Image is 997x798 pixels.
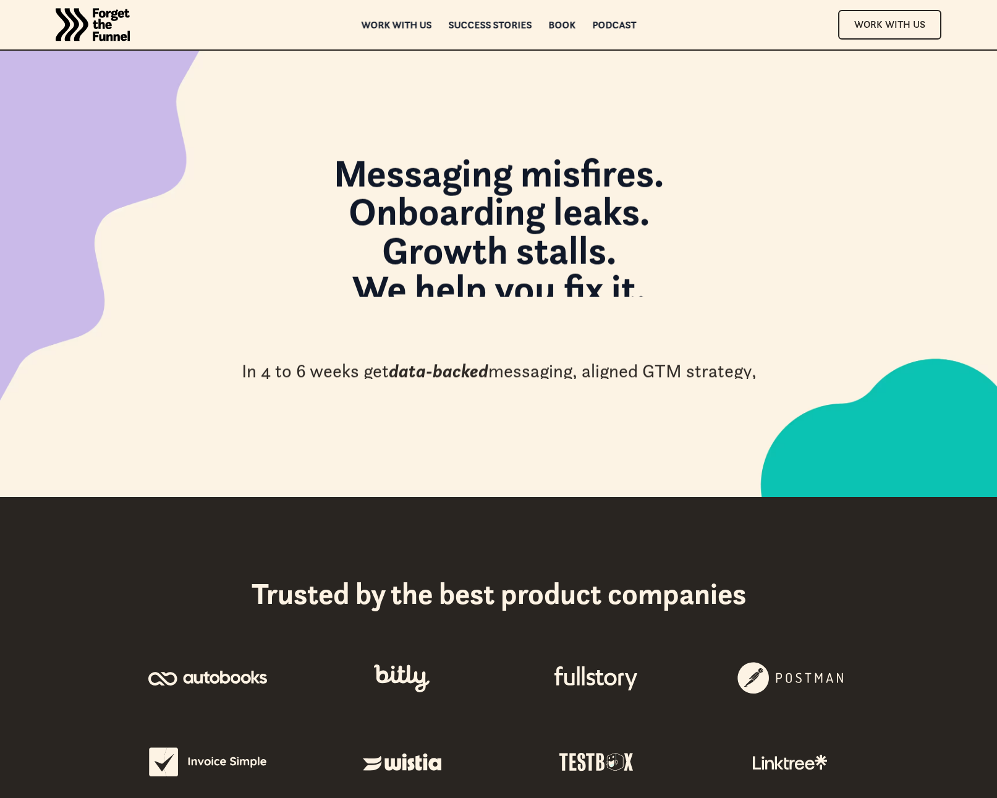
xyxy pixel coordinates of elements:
a: Work with us [361,20,431,29]
em: data-backed [388,359,488,382]
a: Book [548,20,575,29]
div: In 4 to 6 weeks get messaging, aligned GTM strategy, and a to move forward with confidence. [236,359,762,409]
h2: Trusted by the best product companies [252,576,746,612]
a: Podcast [592,20,636,29]
strong: Messaging misfires. Onboarding leaks. Growth stalls. We help you fix it. [334,149,664,313]
a: Success Stories [448,20,532,29]
a: Work With Us [838,10,941,39]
